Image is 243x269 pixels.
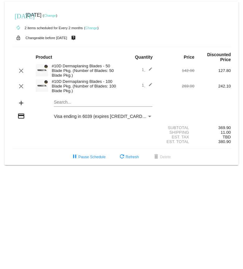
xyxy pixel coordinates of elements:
[118,153,126,161] mat-icon: refresh
[118,155,139,159] span: Refresh
[36,79,48,92] img: Cart-Images-32.png
[17,112,25,120] mat-icon: credit_card
[12,26,83,30] small: 2 items scheduled for Every 2 months
[184,55,194,60] strong: Price
[44,14,56,17] a: Change
[194,84,231,88] div: 242.10
[152,153,160,161] mat-icon: delete
[147,151,176,163] button: Delete
[207,52,231,62] strong: Discounted Price
[15,24,22,32] mat-icon: autorenew
[54,114,152,119] mat-select: Payment Method
[113,151,144,163] button: Refresh
[49,64,121,78] div: #10D Dermaplaning Blades - 50 Blade Pkg. (Number of Blades: 50 Blade Pkg.)
[152,155,171,159] span: Delete
[26,36,67,40] small: Changeable before [DATE]
[135,55,153,60] strong: Quantity
[85,26,97,30] a: Change
[54,114,158,119] span: Visa ending in 6039 (expires [CREDIT_CARD_DATA])
[145,83,152,90] mat-icon: edit
[17,67,25,74] mat-icon: clear
[17,99,25,107] mat-icon: add
[15,34,22,42] mat-icon: lock_open
[158,130,194,135] div: Shipping
[221,130,231,135] span: 11.00
[84,26,99,30] small: ( )
[36,55,52,60] strong: Product
[218,139,231,144] span: 380.90
[194,125,231,130] div: 369.90
[43,14,57,17] small: ( )
[142,83,152,87] span: 1
[223,135,231,139] span: TBD
[49,79,121,93] div: #10D Dermaplaning Blades - 100 Blade Pkg. (Number of Blades: 100 Blade Pkg.)
[54,100,152,105] input: Search...
[17,83,25,90] mat-icon: clear
[142,67,152,72] span: 1
[71,153,78,161] mat-icon: pause
[36,64,48,76] img: Cart-Images-32.png
[158,84,194,88] div: 269.00
[194,68,231,73] div: 127.80
[158,139,194,144] div: Est. Total
[71,155,105,159] span: Pause Schedule
[158,135,194,139] div: Est. Tax
[70,34,77,42] mat-icon: live_help
[145,67,152,74] mat-icon: edit
[66,151,110,163] button: Pause Schedule
[158,68,194,73] div: 142.00
[158,125,194,130] div: Subtotal
[15,12,22,19] mat-icon: [DATE]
